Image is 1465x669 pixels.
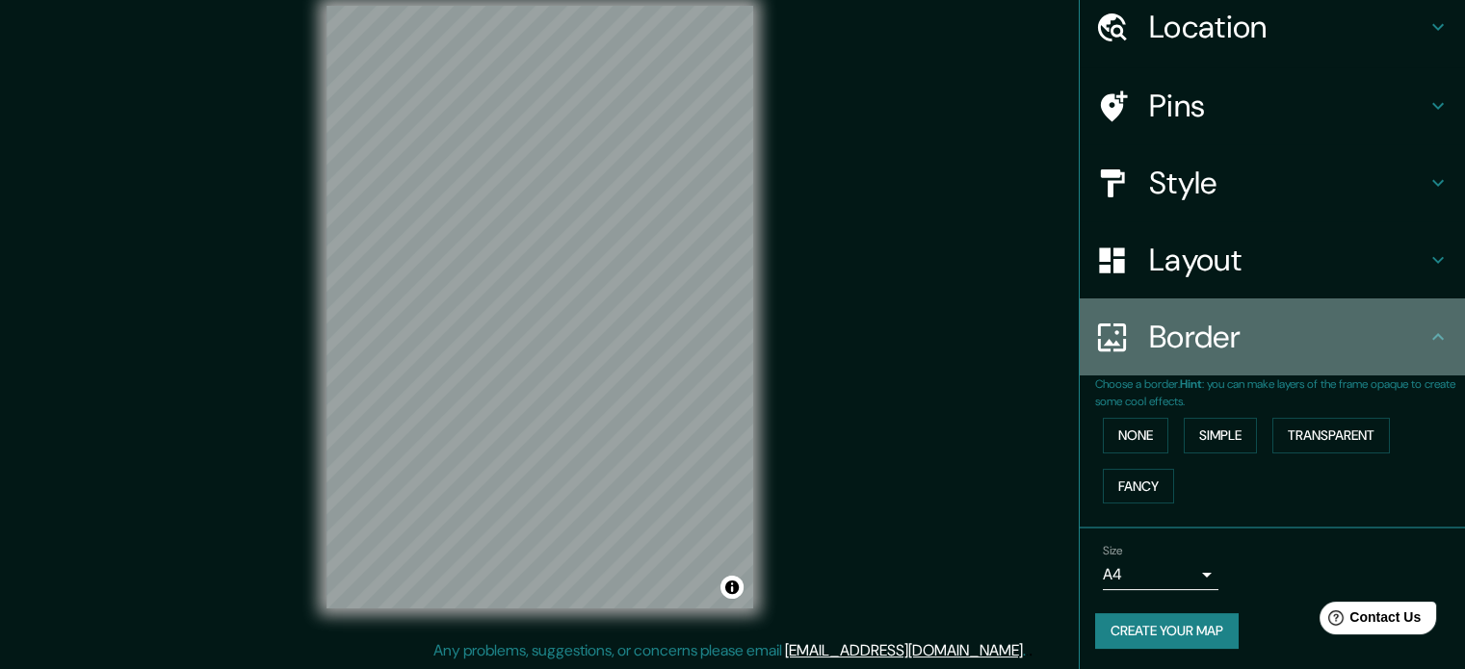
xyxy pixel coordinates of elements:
[1095,375,1465,410] p: Choose a border. : you can make layers of the frame opaque to create some cool effects.
[1080,67,1465,144] div: Pins
[1103,559,1218,590] div: A4
[1149,87,1426,125] h4: Pins
[1103,418,1168,453] button: None
[1095,613,1239,649] button: Create your map
[1149,318,1426,356] h4: Border
[1149,164,1426,202] h4: Style
[1103,469,1174,504] button: Fancy
[327,6,753,608] canvas: Map
[1184,418,1257,453] button: Simple
[785,640,1023,660] a: [EMAIL_ADDRESS][DOMAIN_NAME]
[1180,376,1202,392] b: Hint
[1149,8,1426,46] h4: Location
[1294,594,1444,648] iframe: Help widget launcher
[433,639,1026,662] p: Any problems, suggestions, or concerns please email .
[1029,639,1033,662] div: .
[1080,144,1465,221] div: Style
[1103,543,1123,559] label: Size
[1026,639,1029,662] div: .
[1149,241,1426,279] h4: Layout
[1272,418,1390,453] button: Transparent
[1080,298,1465,375] div: Border
[720,576,744,599] button: Toggle attribution
[1080,221,1465,298] div: Layout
